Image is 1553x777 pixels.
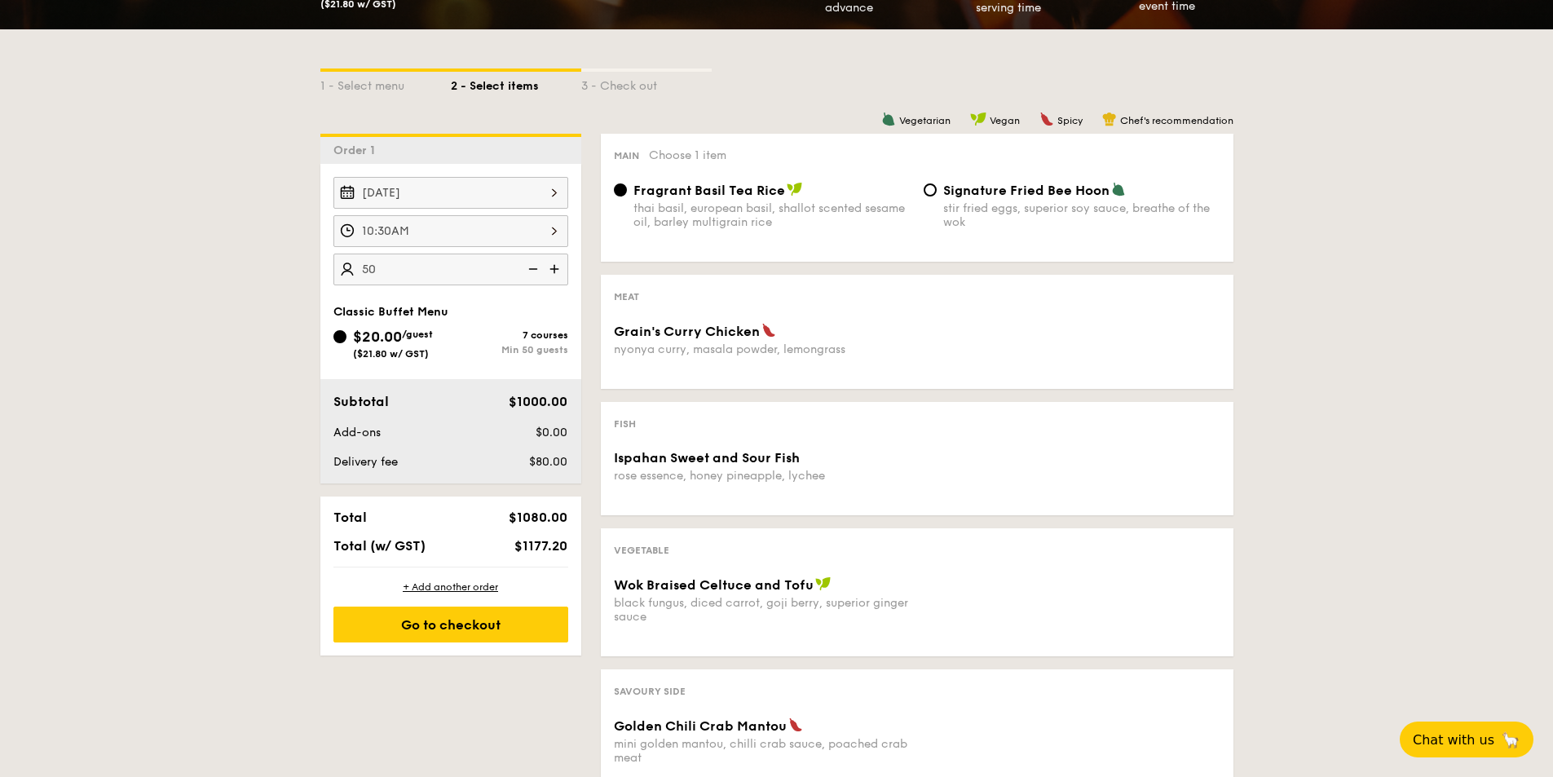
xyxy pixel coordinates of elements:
[614,596,911,624] div: black fungus, diced carrot, goji berry, superior ginger sauce
[333,538,426,554] span: Total (w/ GST)
[333,215,568,247] input: Event time
[815,576,832,591] img: icon-vegan.f8ff3823.svg
[333,455,398,469] span: Delivery fee
[614,469,911,483] div: rose essence, honey pineapple, lychee
[1120,115,1233,126] span: Chef's recommendation
[614,577,814,593] span: Wok Braised Celtuce and Tofu
[970,112,986,126] img: icon-vegan.f8ff3823.svg
[788,717,803,732] img: icon-spicy.37a8142b.svg
[451,344,568,355] div: Min 50 guests
[451,72,581,95] div: 2 - Select items
[614,324,760,339] span: Grain's Curry Chicken
[633,183,785,198] span: Fragrant Basil Tea Rice
[1413,732,1494,748] span: Chat with us
[333,330,346,343] input: $20.00/guest($21.80 w/ GST)7 coursesMin 50 guests
[451,329,568,341] div: 7 courses
[614,737,911,765] div: mini golden mantou, chilli crab sauce, poached crab meat
[402,329,433,340] span: /guest
[990,115,1020,126] span: Vegan
[353,348,429,360] span: ($21.80 w/ GST)
[614,342,911,356] div: nyonya curry, masala powder, lemongrass
[320,72,451,95] div: 1 - Select menu
[761,323,776,338] img: icon-spicy.37a8142b.svg
[514,538,567,554] span: $1177.20
[544,254,568,285] img: icon-add.58712e84.svg
[614,291,639,302] span: Meat
[333,305,448,319] span: Classic Buffet Menu
[333,394,389,409] span: Subtotal
[333,581,568,594] div: + Add another order
[614,718,787,734] span: Golden Chili Crab Mantou
[333,143,382,157] span: Order 1
[1111,182,1126,196] img: icon-vegetarian.fe4039eb.svg
[899,115,951,126] span: Vegetarian
[581,72,712,95] div: 3 - Check out
[1400,722,1533,757] button: Chat with us🦙
[1057,115,1083,126] span: Spicy
[536,426,567,439] span: $0.00
[333,510,367,525] span: Total
[614,545,669,556] span: Vegetable
[333,177,568,209] input: Event date
[614,686,686,697] span: Savoury Side
[1501,731,1520,749] span: 🦙
[353,328,402,346] span: $20.00
[519,254,544,285] img: icon-reduce.1d2dbef1.svg
[529,455,567,469] span: $80.00
[614,450,800,466] span: Ispahan Sweet and Sour Fish
[1039,112,1054,126] img: icon-spicy.37a8142b.svg
[943,201,1220,229] div: stir fried eggs, superior soy sauce, breathe of the wok
[614,183,627,196] input: Fragrant Basil Tea Ricethai basil, european basil, shallot scented sesame oil, barley multigrain ...
[787,182,803,196] img: icon-vegan.f8ff3823.svg
[333,426,381,439] span: Add-ons
[633,201,911,229] div: thai basil, european basil, shallot scented sesame oil, barley multigrain rice
[509,510,567,525] span: $1080.00
[649,148,726,162] span: Choose 1 item
[1102,112,1117,126] img: icon-chef-hat.a58ddaea.svg
[614,150,639,161] span: Main
[943,183,1110,198] span: Signature Fried Bee Hoon
[614,418,636,430] span: Fish
[881,112,896,126] img: icon-vegetarian.fe4039eb.svg
[924,183,937,196] input: Signature Fried Bee Hoonstir fried eggs, superior soy sauce, breathe of the wok
[509,394,567,409] span: $1000.00
[333,607,568,642] div: Go to checkout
